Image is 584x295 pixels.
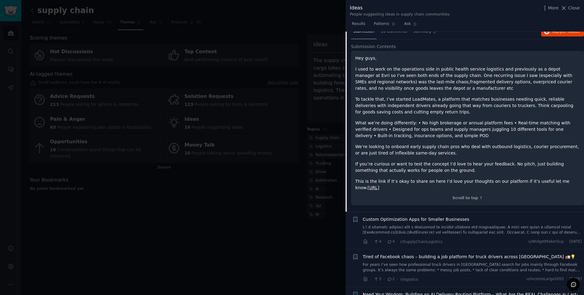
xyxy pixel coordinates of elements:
span: Submission Contents [351,43,396,50]
a: Results [350,19,367,32]
p: Hey guys, [355,55,580,61]
span: Submission [353,29,374,34]
p: What we’re doing differently: • No high brokerage or annual platform fees • Real-time matching wi... [355,120,580,139]
span: Results [352,21,365,27]
div: Scroll to top ↑ [355,196,580,201]
p: To tackle that, I’ve started LoadMates, a platform that matches businesses needing quick, reliabl... [355,96,580,115]
span: u/WidgetMakerGuy [528,239,564,245]
p: We’re looking to onboard early supply chain pros who deal with outbound logistics, courier procur... [355,144,580,156]
span: 10 Comments [381,29,407,34]
button: Replyon Reddit [541,27,584,37]
span: [DATE] [569,239,582,245]
div: People suggesting ideas in supply chain communities [350,12,450,17]
p: I used to work on the operations side in public health service logistics and previously as a depo... [355,66,580,92]
a: Patterns [372,19,398,32]
span: r/SupplyChainLogistics [400,240,443,244]
span: [DATE] [569,276,582,282]
span: · [370,238,371,245]
p: This is the link if it’s okay to share on here I’d love your thoughts on our platform if it’s use... [355,178,580,191]
a: Ask [402,19,419,32]
a: L’i d sitametc adipisci elit s doeiusmod te incidid utlabore etd magnaaliquae. A mini veni quisn ... [363,225,582,235]
span: on Reddit [562,29,580,34]
span: · [566,239,567,245]
span: Summary [413,29,431,34]
div: Ideas [350,4,450,12]
span: · [384,238,385,245]
a: For years I’ve seen how professional truck drivers in [GEOGRAPHIC_DATA] search for jobs mainly th... [363,262,582,273]
span: r/logistics [400,277,418,282]
a: [URL] [367,185,379,190]
span: · [370,276,371,283]
span: · [397,238,398,245]
span: More [548,5,559,11]
a: Custom Optimization Apps for Smaller Businesses [363,216,469,223]
span: · [566,276,567,282]
button: More [542,5,559,11]
span: · [384,276,385,283]
a: Tired of Facebook chaos – building a job platform for truck drivers across [GEOGRAPHIC_DATA] 🚛💡 [363,254,576,260]
span: Ask [404,21,411,27]
span: · [397,276,398,283]
span: Patterns [374,21,389,27]
span: 4 [374,239,381,245]
span: Close [568,5,580,11]
span: 2 [387,276,395,282]
span: Reply [552,29,580,35]
span: 4 [387,239,395,245]
span: u/IncomeLarge2055 [527,276,564,282]
span: 3 [374,276,381,282]
button: Close [561,5,580,11]
p: If you’re curious or want to test the concept I’d love to hear your feedback. No pitch, just buil... [355,161,580,174]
